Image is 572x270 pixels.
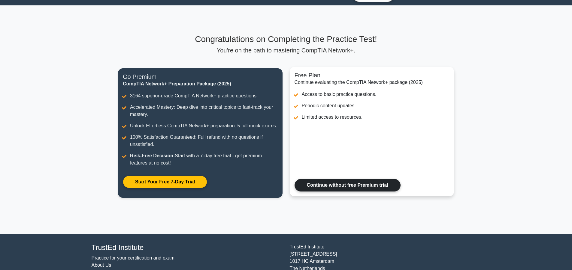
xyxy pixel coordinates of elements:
[118,34,454,44] h3: Congratulations on Completing the Practice Test!
[118,47,454,54] p: You're on the path to mastering CompTIA Network+.
[295,179,401,191] a: Continue without free Premium trial
[92,243,283,252] h4: TrustEd Institute
[92,255,175,260] a: Practice for your certification and exam
[92,263,111,268] a: About Us
[123,176,207,188] a: Start Your Free 7-Day Trial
